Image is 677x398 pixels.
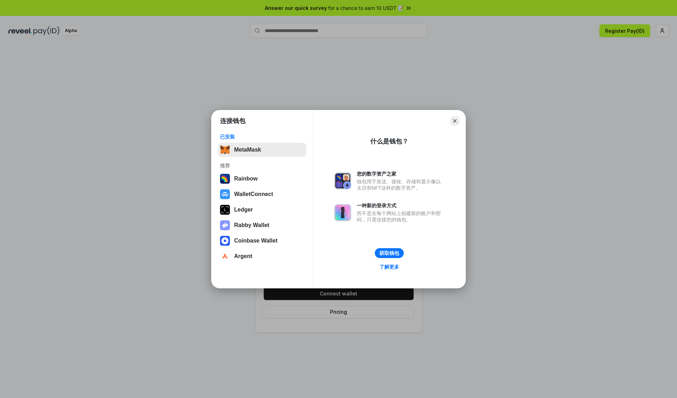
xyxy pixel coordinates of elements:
[220,220,230,230] img: svg+xml,%3Csvg%20xmlns%3D%22http%3A%2F%2Fwww.w3.org%2F2000%2Fsvg%22%20fill%3D%22none%22%20viewBox...
[220,236,230,246] img: svg+xml,%3Csvg%20width%3D%2228%22%20height%3D%2228%22%20viewBox%3D%220%200%2028%2028%22%20fill%3D...
[234,207,253,213] div: Ledger
[234,191,273,197] div: WalletConnect
[218,203,306,217] button: Ledger
[357,210,444,223] div: 而不是在每个网站上创建新的账户和密码，只需连接您的钱包。
[220,145,230,155] img: svg+xml,%3Csvg%20fill%3D%22none%22%20height%3D%2233%22%20viewBox%3D%220%200%2035%2033%22%20width%...
[357,202,444,209] div: 一种新的登录方式
[370,137,408,146] div: 什么是钱包？
[220,117,245,125] h1: 连接钱包
[220,163,304,169] div: 推荐
[218,249,306,263] button: Argent
[234,253,252,259] div: Argent
[357,171,444,177] div: 您的数字资产之家
[220,251,230,261] img: svg+xml,%3Csvg%20width%3D%2228%22%20height%3D%2228%22%20viewBox%3D%220%200%2028%2028%22%20fill%3D...
[234,238,277,244] div: Coinbase Wallet
[218,143,306,157] button: MetaMask
[234,176,258,182] div: Rainbow
[375,248,404,258] button: 获取钱包
[234,147,261,153] div: MetaMask
[379,264,399,270] div: 了解更多
[334,172,351,189] img: svg+xml,%3Csvg%20xmlns%3D%22http%3A%2F%2Fwww.w3.org%2F2000%2Fsvg%22%20fill%3D%22none%22%20viewBox...
[375,262,403,271] a: 了解更多
[218,234,306,248] button: Coinbase Wallet
[220,134,304,140] div: 已安装
[218,218,306,232] button: Rabby Wallet
[450,116,460,126] button: Close
[218,187,306,201] button: WalletConnect
[220,205,230,215] img: svg+xml,%3Csvg%20xmlns%3D%22http%3A%2F%2Fwww.w3.org%2F2000%2Fsvg%22%20width%3D%2228%22%20height%3...
[220,189,230,199] img: svg+xml,%3Csvg%20width%3D%2228%22%20height%3D%2228%22%20viewBox%3D%220%200%2028%2028%22%20fill%3D...
[218,172,306,186] button: Rainbow
[220,174,230,184] img: svg+xml,%3Csvg%20width%3D%22120%22%20height%3D%22120%22%20viewBox%3D%220%200%20120%20120%22%20fil...
[357,178,444,191] div: 钱包用于发送、接收、存储和显示像以太坊和NFT这样的数字资产。
[379,250,399,256] div: 获取钱包
[234,222,269,228] div: Rabby Wallet
[334,204,351,221] img: svg+xml,%3Csvg%20xmlns%3D%22http%3A%2F%2Fwww.w3.org%2F2000%2Fsvg%22%20fill%3D%22none%22%20viewBox...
